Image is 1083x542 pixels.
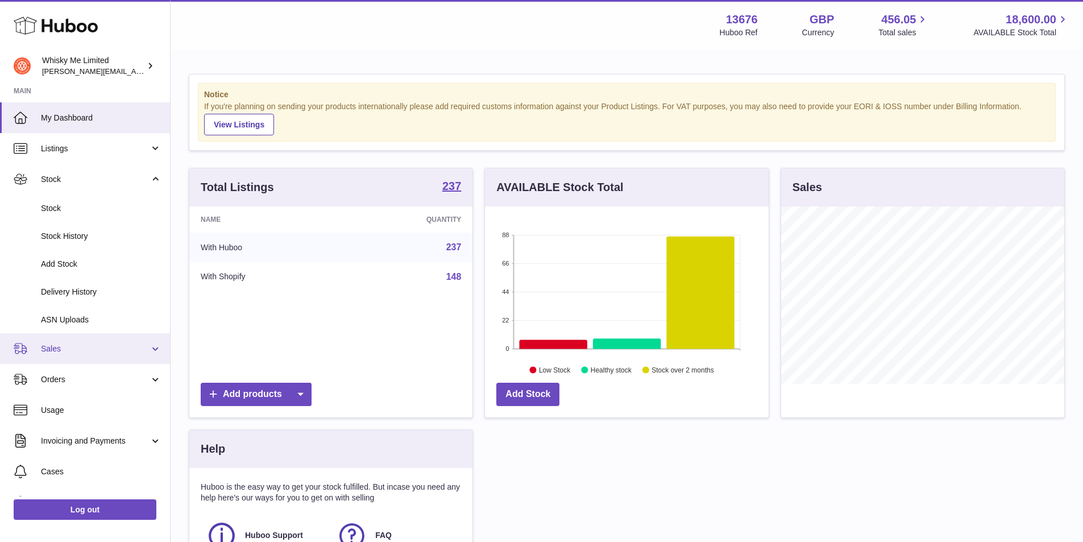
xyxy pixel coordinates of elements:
span: Invoicing and Payments [41,436,150,446]
strong: 237 [442,180,461,192]
p: Huboo is the easy way to get your stock fulfilled. But incase you need any help here's our ways f... [201,482,461,503]
text: Low Stock [539,366,571,374]
h3: AVAILABLE Stock Total [496,180,623,195]
span: Listings [41,143,150,154]
a: 456.05 Total sales [878,12,929,38]
a: 237 [446,242,462,252]
th: Name [189,206,342,233]
strong: 13676 [726,12,758,27]
th: Quantity [342,206,473,233]
span: Orders [41,374,150,385]
h3: Sales [792,180,822,195]
div: Currency [802,27,835,38]
div: Whisky Me Limited [42,55,144,77]
strong: GBP [810,12,834,27]
a: Add Stock [496,383,559,406]
span: [PERSON_NAME][EMAIL_ADDRESS][DOMAIN_NAME] [42,67,228,76]
a: Log out [14,499,156,520]
text: 22 [503,317,509,324]
span: Stock [41,203,161,214]
text: 0 [506,345,509,352]
span: Stock [41,174,150,185]
span: 456.05 [881,12,916,27]
strong: Notice [204,89,1049,100]
span: ASN Uploads [41,315,161,325]
td: With Huboo [189,233,342,262]
span: Usage [41,405,161,416]
img: frances@whiskyshop.com [14,57,31,75]
h3: Help [201,441,225,457]
span: AVAILABLE Stock Total [973,27,1069,38]
div: Huboo Ref [720,27,758,38]
text: Stock over 2 months [652,366,714,374]
a: 148 [446,272,462,282]
text: Healthy stock [591,366,632,374]
span: Add Stock [41,259,161,270]
span: Delivery History [41,287,161,297]
h3: Total Listings [201,180,274,195]
a: 18,600.00 AVAILABLE Stock Total [973,12,1069,38]
a: Add products [201,383,312,406]
text: 88 [503,231,509,238]
span: My Dashboard [41,113,161,123]
text: 44 [503,288,509,295]
td: With Shopify [189,262,342,292]
a: View Listings [204,114,274,135]
span: 18,600.00 [1006,12,1056,27]
span: FAQ [375,530,392,541]
div: If you're planning on sending your products internationally please add required customs informati... [204,101,1049,135]
span: Sales [41,344,150,354]
span: Total sales [878,27,929,38]
text: 66 [503,260,509,267]
span: Huboo Support [245,530,303,541]
span: Stock History [41,231,161,242]
span: Cases [41,466,161,477]
a: 237 [442,180,461,194]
